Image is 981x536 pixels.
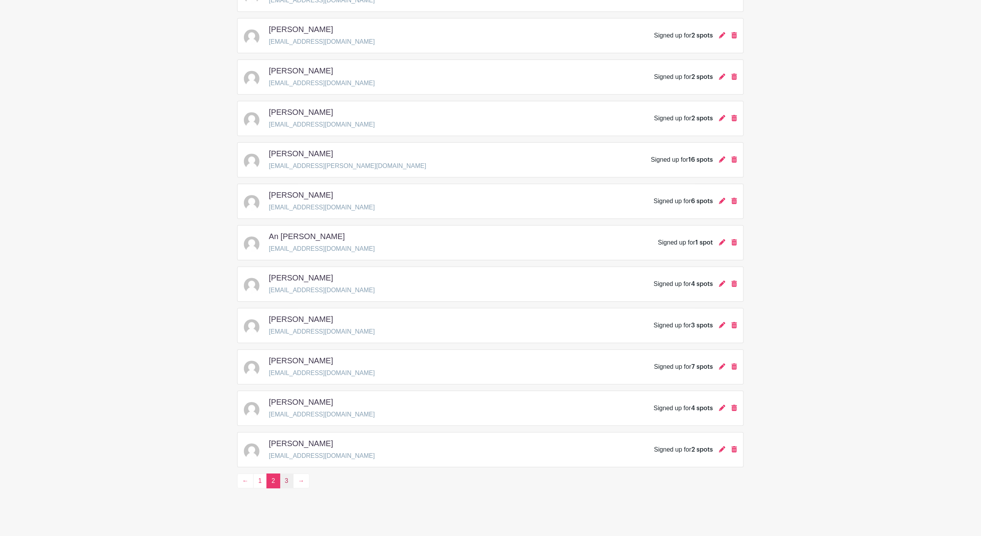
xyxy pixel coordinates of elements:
[267,473,280,488] span: 2
[654,321,713,330] div: Signed up for
[269,244,375,254] p: [EMAIL_ADDRESS][DOMAIN_NAME]
[691,115,713,121] span: 2 spots
[280,473,294,488] a: 3
[244,236,260,252] img: default-ce2991bfa6775e67f084385cd625a349d9dcbb7a52a09fb2fda1e96e2d18dcdb.png
[244,319,260,335] img: default-ce2991bfa6775e67f084385cd625a349d9dcbb7a52a09fb2fda1e96e2d18dcdb.png
[269,368,375,378] p: [EMAIL_ADDRESS][DOMAIN_NAME]
[237,473,254,488] a: ←
[691,198,713,204] span: 6 spots
[244,154,260,169] img: default-ce2991bfa6775e67f084385cd625a349d9dcbb7a52a09fb2fda1e96e2d18dcdb.png
[269,190,333,200] h5: [PERSON_NAME]
[654,404,713,413] div: Signed up for
[269,203,375,212] p: [EMAIL_ADDRESS][DOMAIN_NAME]
[244,195,260,211] img: default-ce2991bfa6775e67f084385cd625a349d9dcbb7a52a09fb2fda1e96e2d18dcdb.png
[691,405,713,411] span: 4 spots
[269,327,375,336] p: [EMAIL_ADDRESS][DOMAIN_NAME]
[269,273,333,282] h5: [PERSON_NAME]
[269,66,333,75] h5: [PERSON_NAME]
[269,410,375,419] p: [EMAIL_ADDRESS][DOMAIN_NAME]
[269,439,333,448] h5: [PERSON_NAME]
[244,361,260,376] img: default-ce2991bfa6775e67f084385cd625a349d9dcbb7a52a09fb2fda1e96e2d18dcdb.png
[691,281,713,287] span: 4 spots
[244,71,260,86] img: default-ce2991bfa6775e67f084385cd625a349d9dcbb7a52a09fb2fda1e96e2d18dcdb.png
[269,356,333,365] h5: [PERSON_NAME]
[688,157,713,163] span: 16 spots
[654,72,713,82] div: Signed up for
[253,473,267,488] a: 1
[269,232,345,241] h5: An [PERSON_NAME]
[654,362,713,372] div: Signed up for
[654,445,713,454] div: Signed up for
[244,278,260,293] img: default-ce2991bfa6775e67f084385cd625a349d9dcbb7a52a09fb2fda1e96e2d18dcdb.png
[691,32,713,39] span: 2 spots
[269,161,426,171] p: [EMAIL_ADDRESS][PERSON_NAME][DOMAIN_NAME]
[269,286,375,295] p: [EMAIL_ADDRESS][DOMAIN_NAME]
[269,37,375,46] p: [EMAIL_ADDRESS][DOMAIN_NAME]
[269,120,375,129] p: [EMAIL_ADDRESS][DOMAIN_NAME]
[658,238,713,247] div: Signed up for
[695,239,713,246] span: 1 spot
[691,364,713,370] span: 7 spots
[691,447,713,453] span: 2 spots
[244,112,260,128] img: default-ce2991bfa6775e67f084385cd625a349d9dcbb7a52a09fb2fda1e96e2d18dcdb.png
[244,29,260,45] img: default-ce2991bfa6775e67f084385cd625a349d9dcbb7a52a09fb2fda1e96e2d18dcdb.png
[651,155,713,164] div: Signed up for
[269,314,333,324] h5: [PERSON_NAME]
[654,114,713,123] div: Signed up for
[269,397,333,407] h5: [PERSON_NAME]
[269,25,333,34] h5: [PERSON_NAME]
[269,107,333,117] h5: [PERSON_NAME]
[269,79,375,88] p: [EMAIL_ADDRESS][DOMAIN_NAME]
[654,31,713,40] div: Signed up for
[269,149,333,158] h5: [PERSON_NAME]
[691,74,713,80] span: 2 spots
[654,279,713,289] div: Signed up for
[293,473,310,488] a: →
[269,451,375,461] p: [EMAIL_ADDRESS][DOMAIN_NAME]
[691,322,713,329] span: 3 spots
[244,402,260,418] img: default-ce2991bfa6775e67f084385cd625a349d9dcbb7a52a09fb2fda1e96e2d18dcdb.png
[654,197,713,206] div: Signed up for
[244,443,260,459] img: default-ce2991bfa6775e67f084385cd625a349d9dcbb7a52a09fb2fda1e96e2d18dcdb.png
